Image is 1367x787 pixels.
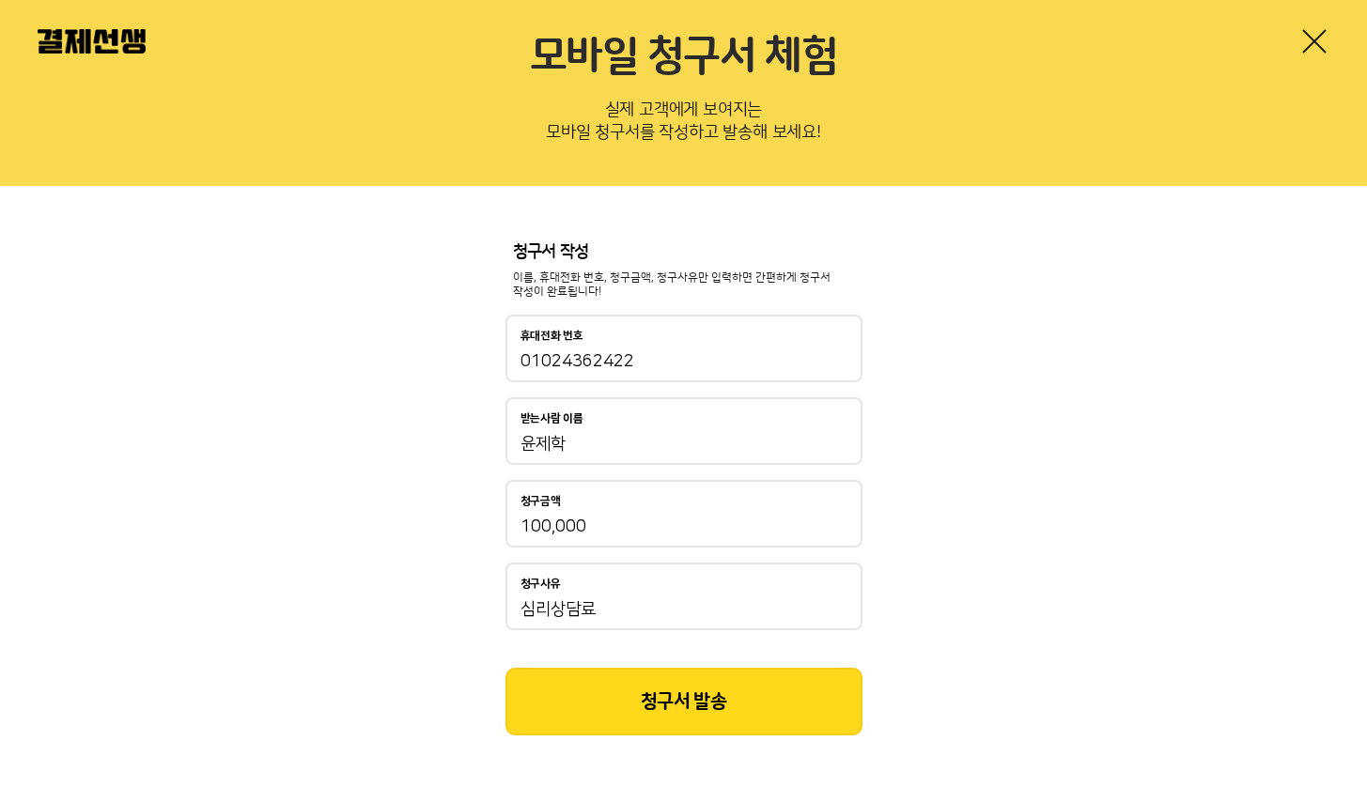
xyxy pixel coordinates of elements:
[520,516,847,538] input: 청구금액
[520,412,583,425] p: 받는사람 이름
[520,578,561,591] p: 청구사유
[38,94,1329,156] p: 실제 고객에게 보여지는 모바일 청구서를 작성하고 발송해 보세요!
[520,433,847,455] input: 받는사람 이름
[38,29,146,54] img: 결제선생
[505,668,862,735] button: 청구서 발송
[520,350,847,373] input: 휴대전화 번호
[513,270,855,301] p: 이름, 휴대전화 번호, 청구금액, 청구사유만 입력하면 간편하게 청구서 작성이 완료됩니다!
[520,495,561,508] p: 청구금액
[520,330,583,343] p: 휴대전화 번호
[520,598,847,621] input: 청구사유
[513,242,855,263] p: 청구서 작성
